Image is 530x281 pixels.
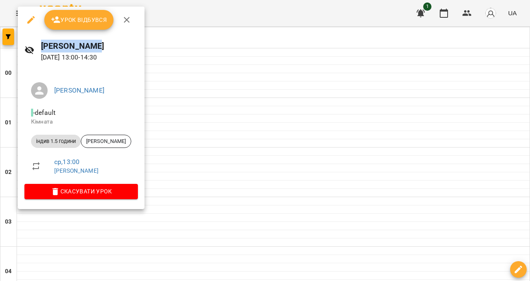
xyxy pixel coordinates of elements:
p: Кімната [31,118,131,126]
div: [PERSON_NAME] [81,135,131,148]
button: Урок відбувся [44,10,114,30]
h6: [PERSON_NAME] [41,40,138,52]
span: Урок відбувся [51,15,107,25]
span: Скасувати Урок [31,186,131,196]
a: [PERSON_NAME] [54,86,104,94]
span: [PERSON_NAME] [81,138,131,145]
span: - default [31,109,57,117]
a: [PERSON_NAME] [54,167,99,174]
a: ср , 13:00 [54,158,79,166]
button: Скасувати Урок [24,184,138,199]
span: індив 1.5 години [31,138,81,145]
p: [DATE] 13:00 - 14:30 [41,52,138,62]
